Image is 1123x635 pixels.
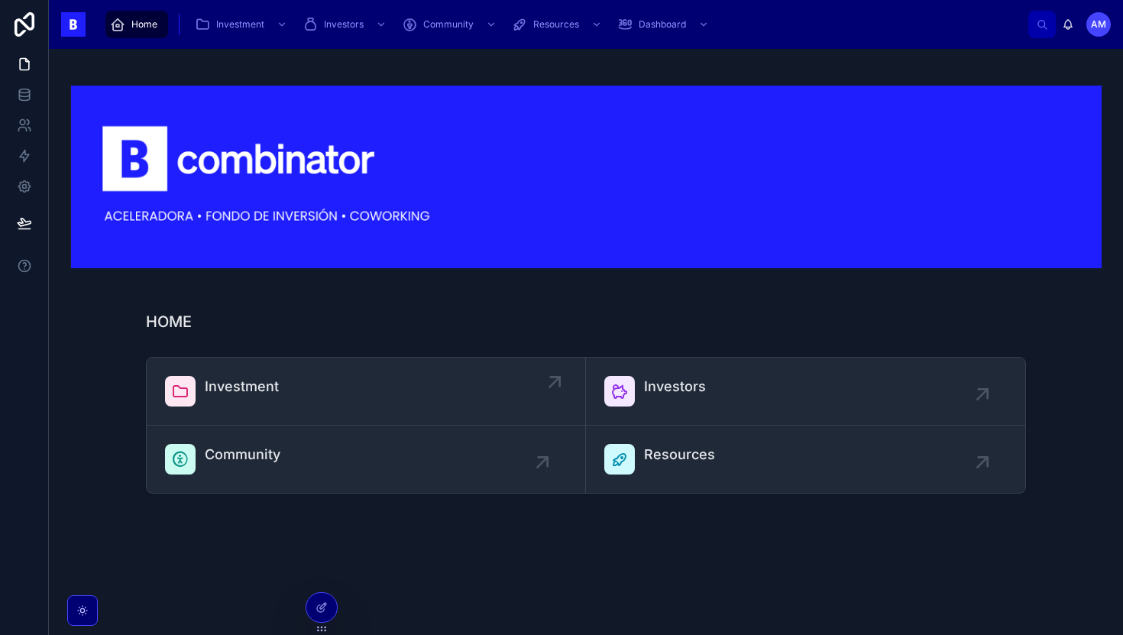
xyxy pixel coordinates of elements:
[507,11,610,38] a: Resources
[324,18,364,31] span: Investors
[131,18,157,31] span: Home
[298,11,394,38] a: Investors
[397,11,504,38] a: Community
[205,376,279,397] span: Investment
[1091,18,1106,31] span: AM
[216,18,264,31] span: Investment
[147,358,586,426] a: Investment
[61,12,86,37] img: App logo
[644,376,706,397] span: Investors
[205,444,280,465] span: Community
[147,426,586,493] a: Community
[98,8,1028,41] div: scrollable content
[533,18,579,31] span: Resources
[586,426,1025,493] a: Resources
[586,358,1025,426] a: Investors
[146,311,192,332] h1: HOME
[639,18,686,31] span: Dashboard
[190,11,295,38] a: Investment
[105,11,168,38] a: Home
[613,11,717,38] a: Dashboard
[423,18,474,31] span: Community
[644,444,715,465] span: Resources
[70,86,1102,268] img: 18445-Captura-de-Pantalla-2024-03-07-a-las-17.49.44.png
